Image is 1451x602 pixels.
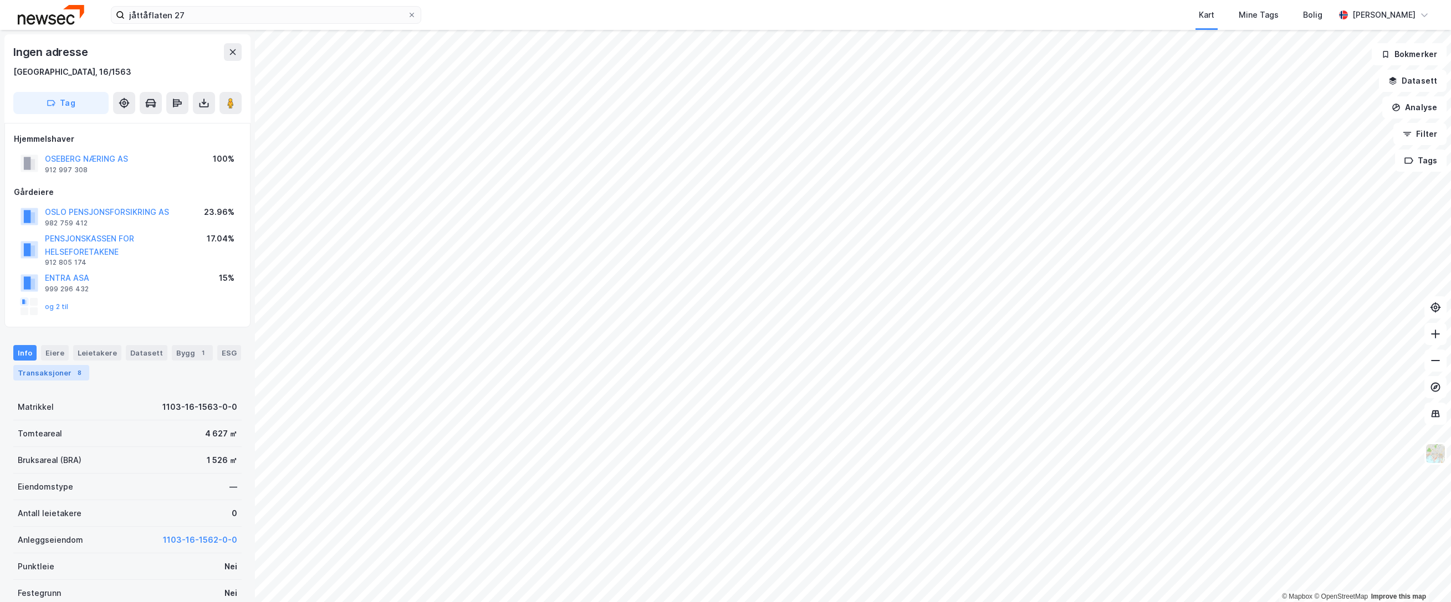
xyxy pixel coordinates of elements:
div: Bolig [1303,8,1322,22]
div: Bruksareal (BRA) [18,454,81,467]
div: [PERSON_NAME] [1352,8,1416,22]
div: 999 296 432 [45,285,89,294]
input: Søk på adresse, matrikkel, gårdeiere, leietakere eller personer [125,7,407,23]
div: 8 [74,367,85,378]
button: 1103-16-1562-0-0 [163,533,237,547]
button: Analyse [1382,96,1447,119]
div: 100% [213,152,234,166]
div: Anleggseiendom [18,533,83,547]
button: Filter [1393,123,1447,145]
div: Bygg [172,345,213,361]
div: Festegrunn [18,586,61,600]
div: Info [13,345,37,361]
div: 1 [197,347,208,358]
div: Kart [1199,8,1214,22]
div: — [229,480,237,493]
div: Matrikkel [18,400,54,414]
img: newsec-logo.f6e21ccffca1b3a03d2d.png [18,5,84,24]
img: Z [1425,443,1446,464]
div: 4 627 ㎡ [205,427,237,440]
button: Tags [1395,150,1447,172]
div: 0 [232,507,237,520]
div: 17.04% [207,232,234,245]
div: Nei [224,560,237,573]
div: Ingen adresse [13,43,90,61]
a: Improve this map [1371,593,1426,600]
div: Nei [224,586,237,600]
div: Gårdeiere [14,186,241,199]
div: 1103-16-1563-0-0 [162,400,237,414]
div: Punktleie [18,560,54,573]
div: Eiere [41,345,69,361]
iframe: Chat Widget [1396,549,1451,602]
div: ESG [217,345,241,361]
div: 23.96% [204,205,234,219]
div: Antall leietakere [18,507,81,520]
div: [GEOGRAPHIC_DATA], 16/1563 [13,65,131,79]
div: Leietakere [73,345,121,361]
div: Transaksjoner [13,365,89,380]
div: Kontrollprogram for chat [1396,549,1451,602]
a: OpenStreetMap [1314,593,1368,600]
div: 912 997 308 [45,166,88,174]
div: 912 805 174 [45,258,86,267]
div: Mine Tags [1239,8,1279,22]
div: 15% [219,271,234,285]
button: Tag [13,92,109,114]
div: Tomteareal [18,427,62,440]
a: Mapbox [1282,593,1312,600]
div: Eiendomstype [18,480,73,493]
button: Bokmerker [1372,43,1447,65]
button: Datasett [1379,70,1447,92]
div: Hjemmelshaver [14,132,241,146]
div: 982 759 412 [45,219,88,228]
div: 1 526 ㎡ [207,454,237,467]
div: Datasett [126,345,167,361]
